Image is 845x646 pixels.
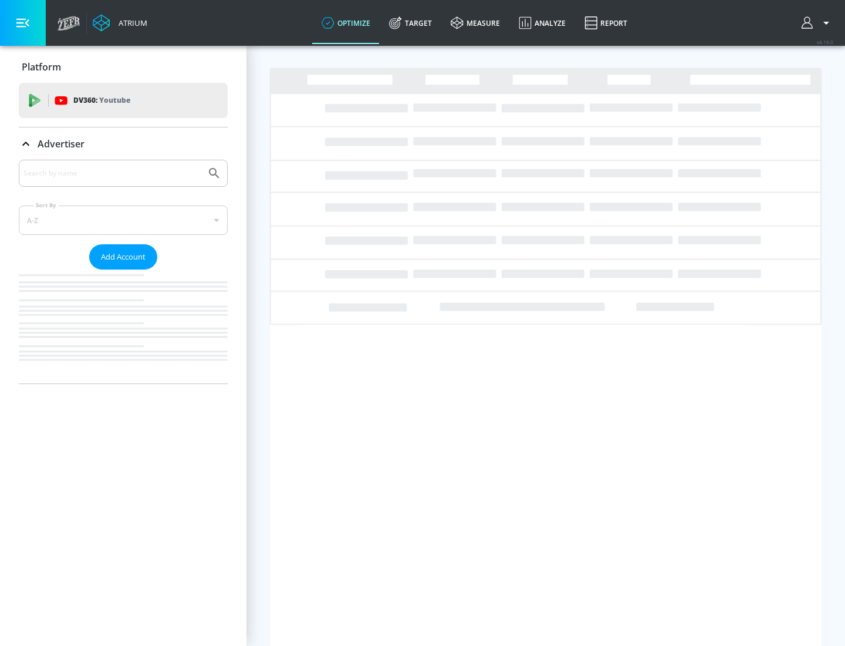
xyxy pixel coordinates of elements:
p: Advertiser [38,137,84,150]
span: v 4.19.0 [817,39,833,45]
div: DV360: Youtube [19,83,228,118]
a: measure [441,2,509,44]
a: optimize [312,2,380,44]
div: Platform [19,51,228,83]
div: Atrium [114,18,147,28]
a: Target [380,2,441,44]
div: Advertiser [19,160,228,383]
a: Analyze [509,2,575,44]
p: DV360: [73,94,130,107]
a: Report [575,2,637,44]
button: Add Account [89,244,157,270]
span: Add Account [101,250,146,264]
div: Advertiser [19,127,228,160]
div: A-Z [19,206,228,235]
p: Youtube [99,94,130,106]
p: Platform [22,60,61,73]
a: Atrium [93,14,147,32]
input: Search by name [23,166,201,181]
label: Sort By [33,201,59,209]
nav: list of Advertiser [19,270,228,383]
